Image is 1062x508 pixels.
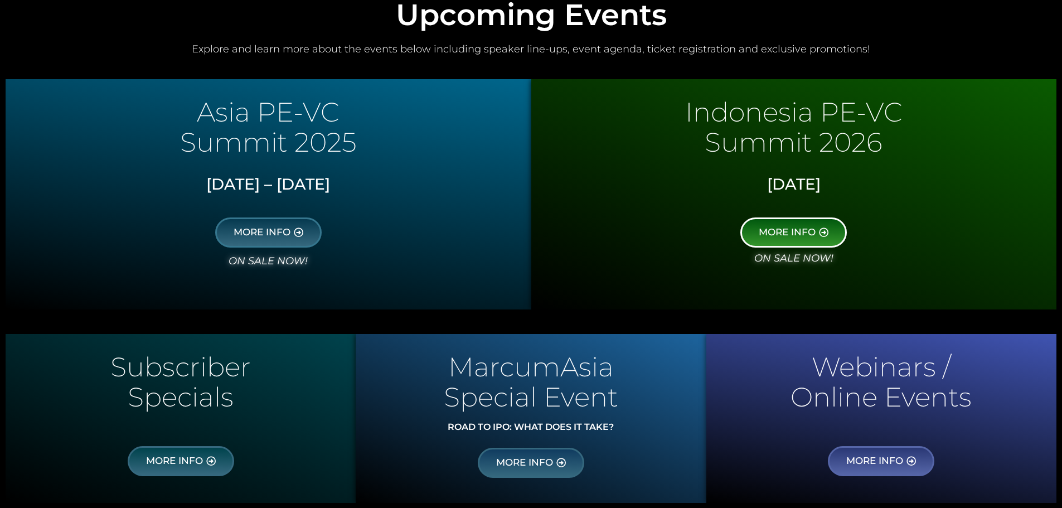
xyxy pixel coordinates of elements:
p: Summit 2025 [11,132,526,153]
p: Asia PE-VC [11,101,526,123]
p: Subscriber [11,356,350,378]
h3: [DATE] [540,175,1049,194]
p: Indonesia PE-VC [537,101,1051,123]
i: on sale now! [229,255,308,267]
a: MORE INFO [740,217,847,248]
p: Specials [11,386,350,408]
p: Webinars / [712,356,1051,378]
p: MarcumAsia [361,356,700,378]
span: MORE INFO [146,456,203,466]
span: MORE INFO [846,456,903,466]
span: MORE INFO [759,228,816,238]
span: MORE INFO [496,458,553,468]
a: MORE INFO [215,217,322,248]
p: Online Events [712,386,1051,408]
a: MORE INFO [128,446,234,476]
a: MORE INFO [828,446,934,476]
h2: Explore and learn more about the events below including speaker line-ups, event agenda, ticket re... [6,43,1056,56]
p: Special Event [361,386,700,408]
i: on sale now! [754,252,833,264]
span: MORE INFO [234,228,290,238]
p: ROAD TO IPO: WHAT DOES IT TAKE? [361,423,700,432]
h3: [DATE] – [DATE] [14,175,523,194]
p: Summit 2026 [537,132,1051,153]
a: MORE INFO [478,448,584,478]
